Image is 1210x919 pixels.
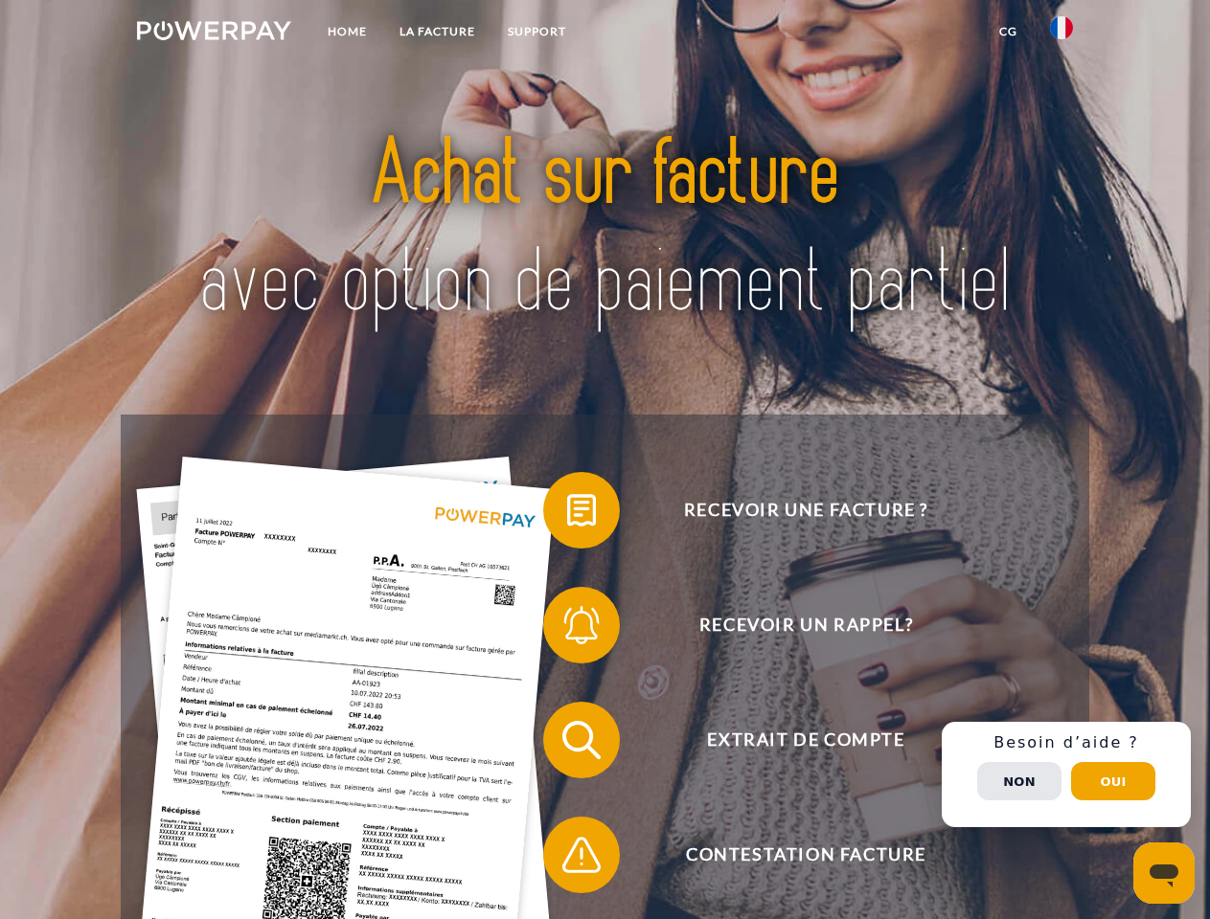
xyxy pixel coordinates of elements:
a: CG [983,14,1034,49]
div: Schnellhilfe [942,722,1191,827]
span: Recevoir une facture ? [571,472,1040,549]
img: logo-powerpay-white.svg [137,21,291,40]
img: qb_bill.svg [558,486,605,534]
button: Recevoir une facture ? [543,472,1041,549]
img: qb_bell.svg [558,601,605,649]
button: Contestation Facture [543,817,1041,893]
span: Contestation Facture [571,817,1040,893]
button: Non [977,762,1062,800]
img: qb_warning.svg [558,831,605,879]
span: Extrait de compte [571,702,1040,778]
img: title-powerpay_fr.svg [183,92,1027,367]
button: Recevoir un rappel? [543,587,1041,663]
button: Extrait de compte [543,702,1041,778]
a: Support [491,14,582,49]
img: qb_search.svg [558,716,605,764]
button: Oui [1071,762,1155,800]
span: Recevoir un rappel? [571,587,1040,663]
a: LA FACTURE [383,14,491,49]
a: Home [311,14,383,49]
h3: Besoin d’aide ? [953,733,1179,752]
img: fr [1050,16,1073,39]
iframe: Bouton de lancement de la fenêtre de messagerie [1133,842,1195,904]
